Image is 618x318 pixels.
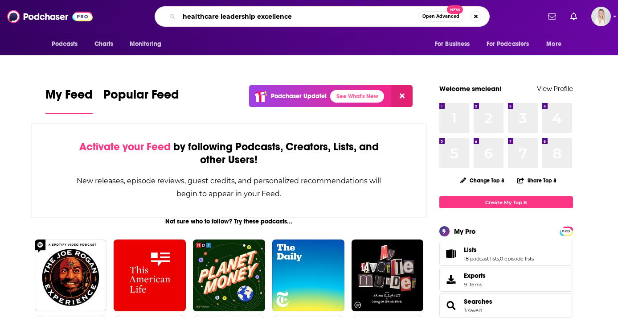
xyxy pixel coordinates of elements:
div: by following Podcasts, Creators, Lists, and other Users! [76,140,382,166]
a: Charts [89,36,119,53]
span: For Business [435,38,470,50]
a: Show notifications dropdown [567,9,581,24]
span: Searches [439,293,573,318]
a: Create My Top 8 [439,196,573,208]
img: The Daily [272,240,344,312]
a: Exports [439,268,573,292]
span: Charts [94,38,114,50]
img: User Profile [591,7,611,26]
span: Exports [464,272,486,280]
span: , [499,256,500,262]
button: Open AdvancedNew [418,11,463,22]
div: New releases, episode reviews, guest credits, and personalized recommendations will begin to appe... [76,174,382,200]
a: My Feed [45,87,93,114]
img: Planet Money [193,240,265,312]
a: See What's New [330,90,384,103]
a: Lists [442,248,460,260]
a: 18 podcast lists [464,256,499,262]
span: Open Advanced [422,14,459,19]
span: Monitoring [130,38,161,50]
span: PRO [561,228,572,235]
div: Not sure who to follow? Try these podcasts... [31,218,427,225]
img: The Joe Rogan Experience [35,240,107,312]
div: My Pro [454,227,476,235]
a: Searches [442,299,460,312]
a: Welcome smclean! [439,84,502,93]
div: Search podcasts, credits, & more... [155,6,490,27]
a: Searches [464,297,492,306]
button: open menu [45,36,90,53]
a: View Profile [537,84,573,93]
button: open menu [540,36,573,53]
a: Popular Feed [103,87,179,114]
span: Lists [439,242,573,266]
span: Popular Feed [103,87,179,107]
button: open menu [123,36,173,53]
p: Podchaser Update! [271,92,327,100]
a: 0 episode lists [500,256,534,262]
span: Exports [442,273,460,286]
span: More [546,38,561,50]
span: Lists [464,246,477,254]
input: Search podcasts, credits, & more... [179,9,418,24]
img: This American Life [114,240,186,312]
img: Podchaser - Follow, Share and Rate Podcasts [7,8,93,25]
span: My Feed [45,87,93,107]
span: 9 items [464,281,486,288]
span: Podcasts [52,38,78,50]
button: open menu [481,36,542,53]
a: PRO [561,227,572,234]
a: Show notifications dropdown [544,9,560,24]
span: New [447,5,463,14]
span: Activate your Feed [79,140,171,153]
img: My Favorite Murder with Karen Kilgariff and Georgia Hardstark [352,240,424,312]
button: Show profile menu [591,7,611,26]
a: 3 saved [464,307,482,314]
a: Lists [464,246,534,254]
span: For Podcasters [487,38,529,50]
button: Share Top 8 [517,172,557,189]
button: open menu [429,36,481,53]
button: Change Top 8 [455,175,510,186]
span: Logged in as smclean [591,7,611,26]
